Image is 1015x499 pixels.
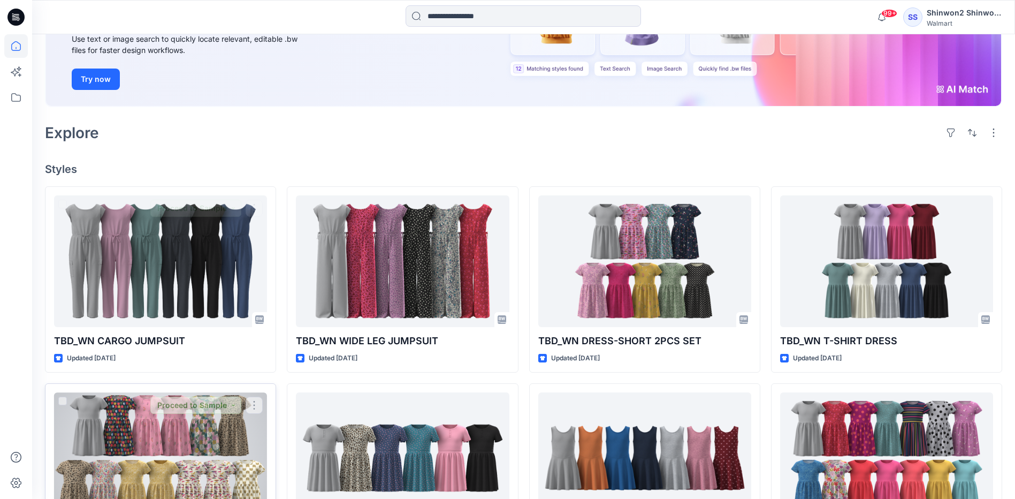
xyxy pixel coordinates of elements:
[72,33,312,56] div: Use text or image search to quickly locate relevant, editable .bw files for faster design workflows.
[45,124,99,141] h2: Explore
[538,195,751,327] a: TBD_WN DRESS-SHORT 2PCS SET
[551,353,600,364] p: Updated [DATE]
[45,163,1002,176] h4: Styles
[881,9,897,18] span: 99+
[927,19,1002,27] div: Walmart
[309,353,357,364] p: Updated [DATE]
[903,7,922,27] div: SS
[54,195,267,327] a: TBD_WN CARGO JUMPSUIT
[793,353,842,364] p: Updated [DATE]
[296,334,509,349] p: TBD_WN WIDE LEG JUMPSUIT
[927,6,1002,19] div: Shinwon2 Shinwon2
[780,334,993,349] p: TBD_WN T-SHIRT DRESS
[54,334,267,349] p: TBD_WN CARGO JUMPSUIT
[780,195,993,327] a: TBD_WN T-SHIRT DRESS
[67,353,116,364] p: Updated [DATE]
[72,69,120,90] button: Try now
[538,334,751,349] p: TBD_WN DRESS-SHORT 2PCS SET
[296,195,509,327] a: TBD_WN WIDE LEG JUMPSUIT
